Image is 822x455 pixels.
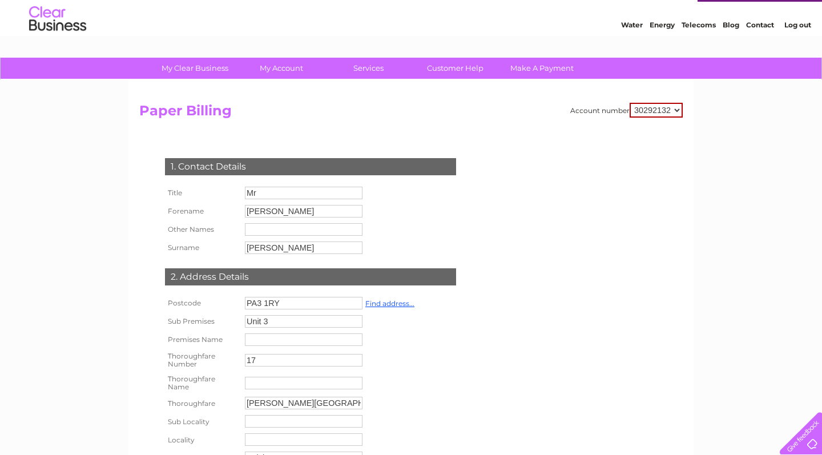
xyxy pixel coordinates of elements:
a: Find address... [365,299,414,308]
h2: Paper Billing [139,103,683,124]
a: My Account [235,58,329,79]
div: Account number [570,103,683,118]
a: Contact [746,49,774,57]
a: Customer Help [408,58,502,79]
a: Telecoms [682,49,716,57]
a: Blog [723,49,739,57]
th: Sub Premises [162,312,242,331]
div: Clear Business is a trading name of Verastar Limited (registered in [GEOGRAPHIC_DATA] No. 3667643... [142,6,682,55]
a: Services [321,58,416,79]
th: Other Names [162,220,242,239]
th: Thoroughfare Name [162,372,242,394]
th: Premises Name [162,331,242,349]
th: Title [162,184,242,202]
div: 1. Contact Details [165,158,456,175]
a: Energy [650,49,675,57]
a: Log out [784,49,811,57]
th: Forename [162,202,242,220]
a: Make A Payment [495,58,589,79]
div: 2. Address Details [165,268,456,285]
a: Water [621,49,643,57]
a: 0333 014 3131 [607,6,686,20]
th: Postcode [162,294,242,312]
th: Thoroughfare Number [162,349,242,372]
th: Surname [162,239,242,257]
th: Thoroughfare [162,394,242,412]
th: Locality [162,430,242,449]
img: logo.png [29,30,87,65]
th: Sub Locality [162,412,242,430]
a: My Clear Business [148,58,242,79]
